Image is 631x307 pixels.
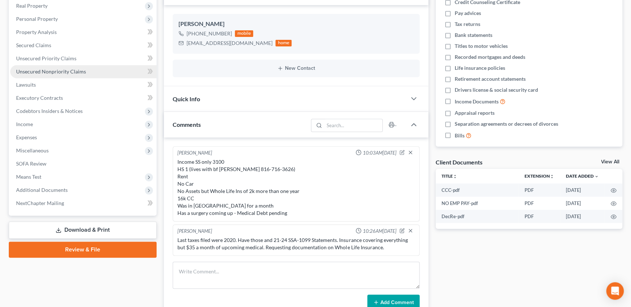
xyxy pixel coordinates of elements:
td: PDF [519,210,560,223]
div: home [275,40,292,46]
button: New Contact [179,65,413,71]
a: View All [601,159,619,164]
span: Pay advices [455,10,481,17]
a: SOFA Review [10,157,157,170]
a: Unsecured Priority Claims [10,52,157,65]
td: [DATE] [560,183,605,197]
span: Executory Contracts [16,95,63,101]
span: 10:26AM[DATE] [363,228,397,235]
span: Real Property [16,3,48,9]
span: Titles to motor vehicles [455,42,508,50]
span: Property Analysis [16,29,57,35]
span: Secured Claims [16,42,51,48]
div: [PERSON_NAME] [177,149,212,157]
div: [EMAIL_ADDRESS][DOMAIN_NAME] [187,39,273,47]
a: Property Analysis [10,26,157,39]
span: Drivers license & social security card [455,86,538,94]
span: Unsecured Nonpriority Claims [16,68,86,75]
a: Download & Print [9,221,157,239]
span: Additional Documents [16,187,68,193]
a: Unsecured Nonpriority Claims [10,65,157,78]
span: Expenses [16,134,37,140]
div: mobile [235,30,253,37]
span: Income [16,121,33,127]
span: Income Documents [455,98,499,105]
span: SOFA Review [16,160,46,167]
a: NextChapter Mailing [10,197,157,210]
span: Unsecured Priority Claims [16,55,76,61]
td: DecRe-pdf [436,210,519,223]
div: Last taxes filed were 2020. Have those and 21-24 SSA-1099 Statements. Insurance covering everythi... [177,236,414,251]
span: Lawsuits [16,82,36,88]
a: Extensionunfold_more [525,173,554,179]
td: [DATE] [560,197,605,210]
a: Secured Claims [10,39,157,52]
span: Means Test [16,174,41,180]
td: [DATE] [560,210,605,223]
td: NO EMP PAY-pdf [436,197,519,210]
span: Quick Info [173,95,200,102]
span: Appraisal reports [455,109,495,117]
a: Executory Contracts [10,91,157,105]
a: Review & File [9,242,157,258]
span: NextChapter Mailing [16,200,64,206]
a: Date Added expand_more [566,173,599,179]
div: [PERSON_NAME] [177,228,212,235]
td: PDF [519,183,560,197]
div: [PERSON_NAME] [179,20,413,29]
i: unfold_more [453,174,457,179]
td: PDF [519,197,560,210]
i: expand_more [594,174,599,179]
div: [PHONE_NUMBER] [187,30,232,37]
span: Codebtors Insiders & Notices [16,108,83,114]
input: Search... [324,119,382,132]
span: Retirement account statements [455,75,526,83]
a: Lawsuits [10,78,157,91]
span: 10:03AM[DATE] [363,149,397,156]
span: Personal Property [16,16,58,22]
span: Bank statements [455,31,492,39]
td: CCC-pdf [436,183,519,197]
div: Open Intercom Messenger [606,282,624,300]
div: Client Documents [436,158,482,166]
span: Miscellaneous [16,147,49,153]
i: unfold_more [550,174,554,179]
span: Life insurance policies [455,64,505,72]
span: Comments [173,121,201,128]
a: Titleunfold_more [442,173,457,179]
span: Bills [455,132,465,139]
span: Separation agreements or decrees of divorces [455,120,558,128]
span: Tax returns [455,20,480,28]
div: Income SS only 3100 HS 1 (lives with bf [PERSON_NAME] 816-716-3626) Rent No Car No Assets but Who... [177,158,414,217]
span: Recorded mortgages and deeds [455,53,525,61]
